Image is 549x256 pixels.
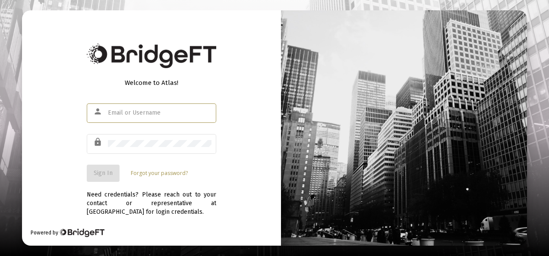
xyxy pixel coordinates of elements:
a: Forgot your password? [131,169,188,178]
div: Powered by [31,228,104,237]
img: Bridge Financial Technology Logo [87,44,216,68]
button: Sign In [87,165,120,182]
div: Need credentials? Please reach out to your contact or representative at [GEOGRAPHIC_DATA] for log... [87,182,216,216]
mat-icon: lock [93,137,104,147]
div: Welcome to Atlas! [87,78,216,87]
img: Bridge Financial Technology Logo [59,228,104,237]
input: Email or Username [108,109,211,116]
mat-icon: person [93,106,104,117]
span: Sign In [94,169,113,177]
